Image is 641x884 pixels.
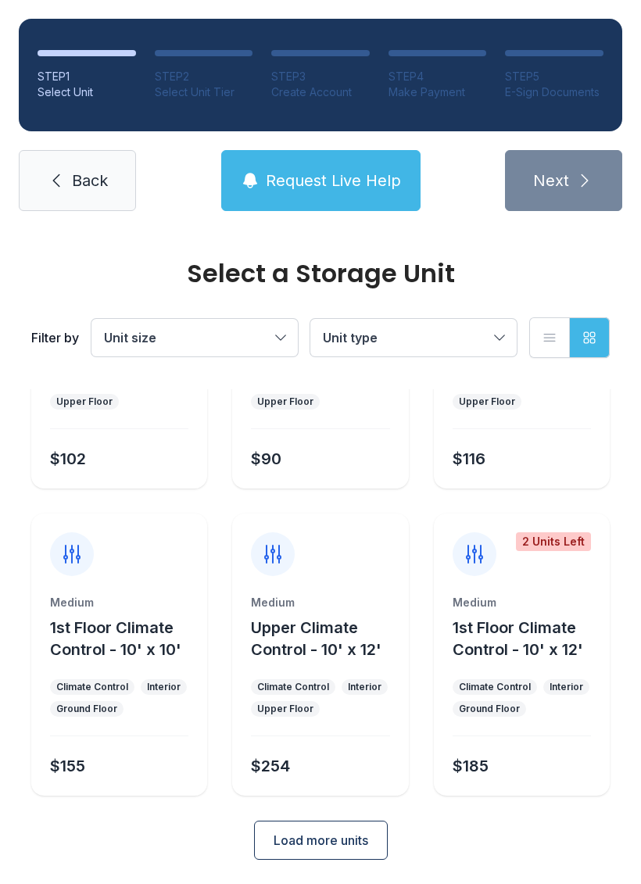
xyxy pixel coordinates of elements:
[505,69,603,84] div: STEP 5
[251,448,281,470] div: $90
[348,681,381,693] div: Interior
[266,170,401,191] span: Request Live Help
[459,681,531,693] div: Climate Control
[459,703,520,715] div: Ground Floor
[31,328,79,347] div: Filter by
[50,595,188,610] div: Medium
[323,330,378,345] span: Unit type
[50,617,201,660] button: 1st Floor Climate Control - 10' x 10'
[505,84,603,100] div: E-Sign Documents
[271,69,370,84] div: STEP 3
[251,755,290,777] div: $254
[453,448,485,470] div: $116
[257,395,313,408] div: Upper Floor
[251,617,402,660] button: Upper Climate Control - 10' x 12'
[453,755,489,777] div: $185
[38,69,136,84] div: STEP 1
[251,595,389,610] div: Medium
[453,595,591,610] div: Medium
[453,618,583,659] span: 1st Floor Climate Control - 10' x 12'
[50,448,86,470] div: $102
[310,319,517,356] button: Unit type
[516,532,591,551] div: 2 Units Left
[389,69,487,84] div: STEP 4
[257,703,313,715] div: Upper Floor
[257,681,329,693] div: Climate Control
[50,755,85,777] div: $155
[274,831,368,850] span: Load more units
[147,681,181,693] div: Interior
[50,618,181,659] span: 1st Floor Climate Control - 10' x 10'
[56,395,113,408] div: Upper Floor
[271,84,370,100] div: Create Account
[155,69,253,84] div: STEP 2
[389,84,487,100] div: Make Payment
[72,170,108,191] span: Back
[56,681,128,693] div: Climate Control
[91,319,298,356] button: Unit size
[155,84,253,100] div: Select Unit Tier
[104,330,156,345] span: Unit size
[251,618,381,659] span: Upper Climate Control - 10' x 12'
[56,703,117,715] div: Ground Floor
[31,261,610,286] div: Select a Storage Unit
[38,84,136,100] div: Select Unit
[550,681,583,693] div: Interior
[459,395,515,408] div: Upper Floor
[533,170,569,191] span: Next
[453,617,603,660] button: 1st Floor Climate Control - 10' x 12'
